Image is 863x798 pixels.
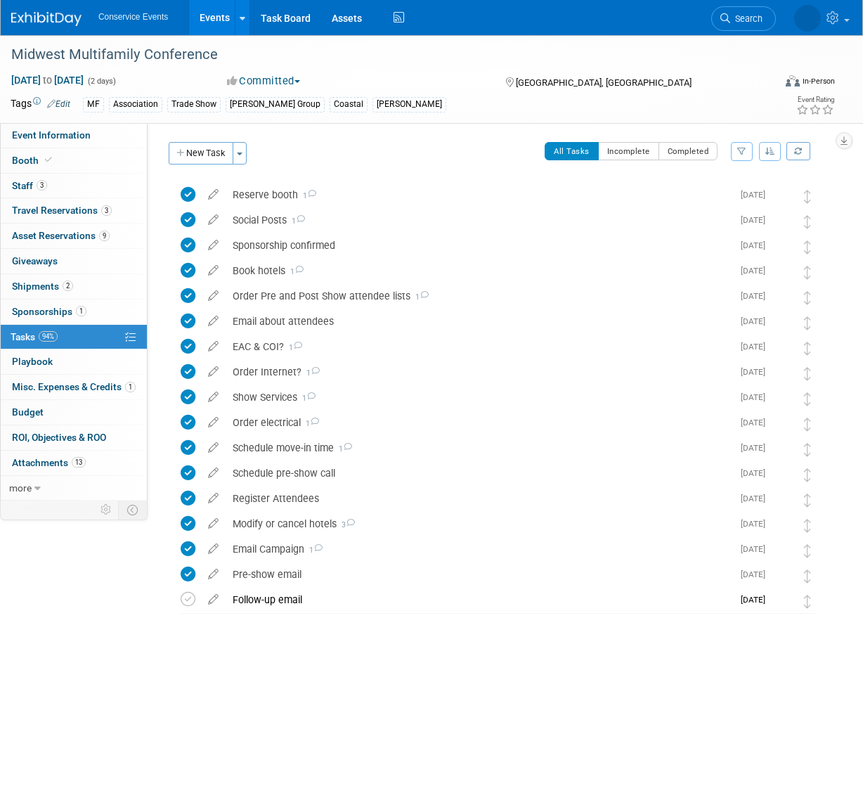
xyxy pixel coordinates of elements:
span: 3 [101,205,112,216]
div: Event Rating [796,96,834,103]
span: 94% [39,331,58,342]
div: Association [109,97,162,112]
span: [DATE] [741,519,772,529]
span: Giveaways [12,255,58,266]
a: Attachments13 [1,451,147,475]
span: [DATE] [741,367,772,377]
span: 1 [285,267,304,276]
span: [GEOGRAPHIC_DATA], [GEOGRAPHIC_DATA] [516,77,692,88]
i: Move task [804,418,811,431]
img: ExhibitDay [11,12,82,26]
button: Committed [222,74,306,89]
td: Personalize Event Tab Strip [94,501,119,519]
div: EAC & COI? [226,335,732,359]
a: more [1,476,147,501]
span: 1 [410,292,429,302]
button: Completed [658,142,718,160]
div: In-Person [802,76,835,86]
div: Email Campaign [226,537,732,561]
a: edit [201,315,226,328]
div: Sponsorship confirmed [226,233,732,257]
i: Move task [804,291,811,304]
button: New Task [169,142,233,165]
span: Search [730,13,763,24]
span: 1 [301,368,320,378]
a: edit [201,543,226,555]
i: Move task [804,392,811,406]
img: Monica Barnson [772,212,791,231]
button: Incomplete [598,142,659,160]
div: Book hotels [226,259,732,283]
span: Tasks [11,331,58,342]
a: Budget [1,400,147,425]
span: [DATE] [741,316,772,326]
a: edit [201,442,226,454]
span: 1 [125,382,136,392]
div: Trade Show [167,97,221,112]
a: edit [201,492,226,505]
a: edit [201,517,226,530]
a: Travel Reservations3 [1,198,147,223]
span: 1 [301,419,319,428]
td: Tags [11,96,70,112]
div: Schedule move-in time [226,436,732,460]
div: Order electrical [226,411,732,435]
a: ROI, Objectives & ROO [1,425,147,450]
span: 13 [72,457,86,468]
span: Travel Reservations [12,205,112,216]
a: edit [201,264,226,277]
img: Amiee Griffey [772,238,791,256]
i: Move task [804,595,811,608]
span: Event Information [12,129,91,141]
i: Move task [804,240,811,254]
a: Asset Reservations9 [1,224,147,248]
a: edit [201,290,226,302]
a: Edit [47,99,70,109]
a: Misc. Expenses & Credits1 [1,375,147,399]
a: edit [201,467,226,480]
i: Move task [804,519,811,532]
span: Booth [12,155,55,166]
a: edit [201,593,226,606]
a: edit [201,416,226,429]
span: 9 [99,231,110,241]
img: Amiee Griffey [772,491,791,509]
i: Move task [804,215,811,229]
span: [DATE] [DATE] [11,74,84,86]
a: edit [201,239,226,252]
img: Amiee Griffey [772,339,791,357]
span: [DATE] [741,494,772,503]
div: Pre-show email [226,562,732,586]
img: Amiee Griffey [772,187,791,205]
div: Order Pre and Post Show attendee lists [226,284,732,308]
span: [DATE] [741,342,772,352]
a: edit [201,340,226,353]
button: All Tasks [545,142,599,160]
span: [DATE] [741,240,772,250]
div: [PERSON_NAME] Group [226,97,325,112]
i: Move task [804,544,811,558]
span: 2 [63,281,73,291]
span: more [9,482,32,494]
span: 1 [76,306,86,316]
div: Social Posts [226,208,732,232]
a: edit [201,366,226,378]
img: Amiee Griffey [772,263,791,281]
div: [PERSON_NAME] [372,97,446,112]
span: [DATE] [741,392,772,402]
span: [DATE] [741,569,772,579]
img: Amiee Griffey [794,5,821,32]
i: Move task [804,494,811,507]
span: [DATE] [741,418,772,427]
span: [DATE] [741,595,772,605]
div: Midwest Multifamily Conference [6,42,765,67]
a: Tasks94% [1,325,147,349]
span: 1 [297,394,316,403]
span: Conservice Events [98,12,168,22]
div: Email about attendees [226,309,732,333]
span: Budget [12,406,44,418]
span: 1 [334,444,352,453]
img: Amiee Griffey [772,567,791,585]
i: Move task [804,190,811,203]
div: Show Services [226,385,732,409]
